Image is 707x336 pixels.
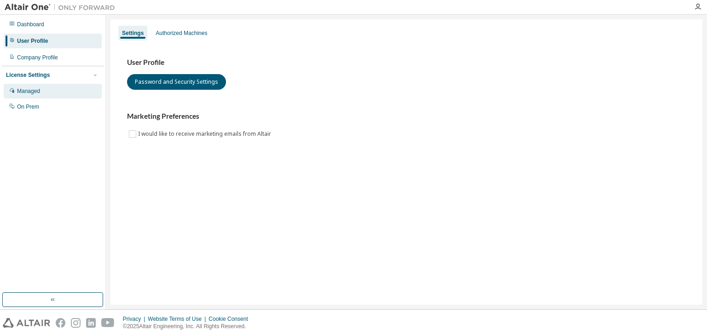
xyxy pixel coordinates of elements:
div: On Prem [17,103,39,110]
div: Cookie Consent [209,315,253,323]
p: © 2025 Altair Engineering, Inc. All Rights Reserved. [123,323,254,330]
div: Website Terms of Use [148,315,209,323]
button: Password and Security Settings [127,74,226,90]
h3: Marketing Preferences [127,112,686,121]
div: Privacy [123,315,148,323]
h3: User Profile [127,58,686,67]
img: Altair One [5,3,120,12]
div: License Settings [6,71,50,79]
div: Authorized Machines [156,29,207,37]
div: User Profile [17,37,48,45]
div: Settings [122,29,144,37]
img: facebook.svg [56,318,65,328]
div: Dashboard [17,21,44,28]
img: youtube.svg [101,318,115,328]
div: Managed [17,87,40,95]
img: altair_logo.svg [3,318,50,328]
div: Company Profile [17,54,58,61]
img: instagram.svg [71,318,81,328]
label: I would like to receive marketing emails from Altair [138,128,273,139]
img: linkedin.svg [86,318,96,328]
